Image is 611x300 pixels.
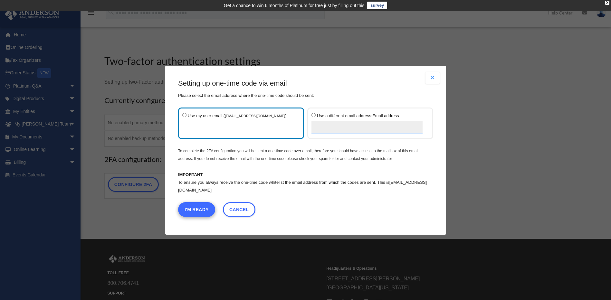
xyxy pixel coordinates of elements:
[311,113,316,117] input: Use a different email address:Email address
[223,202,255,217] a: Cancel
[178,91,433,99] p: Please select the email address where the one-time code should be sent:
[605,1,609,5] div: close
[224,2,365,9] div: Get a chance to win 6 months of Platinum for free just by filling out this
[187,113,286,118] span: Use my user email ( )
[178,79,433,89] h3: Setting up one-time code via email
[178,202,215,217] button: I'm Ready
[225,114,285,117] small: [EMAIL_ADDRESS][DOMAIN_NAME]
[182,113,186,117] input: Use my user email ([EMAIL_ADDRESS][DOMAIN_NAME])
[178,178,433,194] p: To ensure you always receive the one-time code whitelist the email address from which the codes a...
[178,147,433,162] p: To complete the 2FA configuration you will be sent a one-time code over email, therefore you shou...
[317,113,372,118] span: Use a different email address:
[367,2,387,9] a: survey
[178,172,203,177] b: IMPORTANT
[311,111,423,135] label: Email address
[425,72,440,84] button: Close modal
[311,121,423,134] input: Use a different email address:Email address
